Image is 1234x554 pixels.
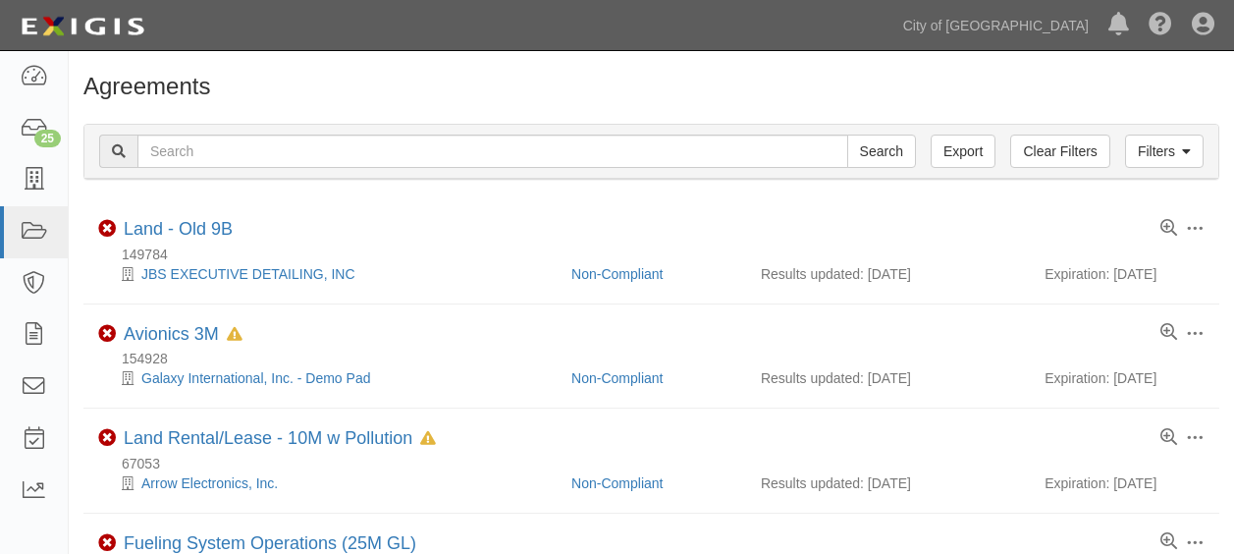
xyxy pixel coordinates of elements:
a: Avionics 3M [124,324,219,344]
input: Search [847,135,916,168]
a: View results summary [1160,429,1177,447]
img: logo-5460c22ac91f19d4615b14bd174203de0afe785f0fc80cf4dbbc73dc1793850b.png [15,9,150,44]
div: JBS EXECUTIVE DETAILING, INC [98,264,557,284]
div: Arrow Electronics, Inc. [98,473,557,493]
a: Non-Compliant [571,475,663,491]
i: Non-Compliant [98,534,116,552]
a: View results summary [1160,324,1177,342]
a: Export [931,135,995,168]
a: Filters [1125,135,1204,168]
a: Non-Compliant [571,370,663,386]
a: Arrow Electronics, Inc. [141,475,278,491]
a: Land Rental/Lease - 10M w Pollution [124,428,412,448]
i: In Default since 07/24/2025 [227,328,242,342]
i: Non-Compliant [98,325,116,343]
i: Non-Compliant [98,220,116,238]
a: Non-Compliant [571,266,663,282]
div: Results updated: [DATE] [761,368,1015,388]
h1: Agreements [83,74,1219,99]
div: Expiration: [DATE] [1045,368,1205,388]
a: Land - Old 9B [124,219,233,239]
a: Fueling System Operations (25M GL) [124,533,416,553]
a: View results summary [1160,220,1177,238]
div: Land - Old 9B [124,219,233,241]
div: Galaxy International, Inc. - Demo Pad [98,368,557,388]
a: JBS EXECUTIVE DETAILING, INC [141,266,355,282]
div: Avionics 3M [124,324,242,346]
a: Galaxy International, Inc. - Demo Pad [141,370,370,386]
div: Results updated: [DATE] [761,264,1015,284]
div: 67053 [98,454,1219,473]
div: Results updated: [DATE] [761,473,1015,493]
a: View results summary [1160,533,1177,551]
a: Clear Filters [1010,135,1109,168]
div: Land Rental/Lease - 10M w Pollution [124,428,436,450]
input: Search [137,135,848,168]
div: 149784 [98,245,1219,264]
div: Expiration: [DATE] [1045,264,1205,284]
div: Expiration: [DATE] [1045,473,1205,493]
i: Help Center - Complianz [1149,14,1172,37]
div: 25 [34,130,61,147]
a: City of [GEOGRAPHIC_DATA] [893,6,1099,45]
div: 154928 [98,349,1219,368]
i: In Default since 07/17/2025 [420,432,436,446]
i: Non-Compliant [98,429,116,447]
